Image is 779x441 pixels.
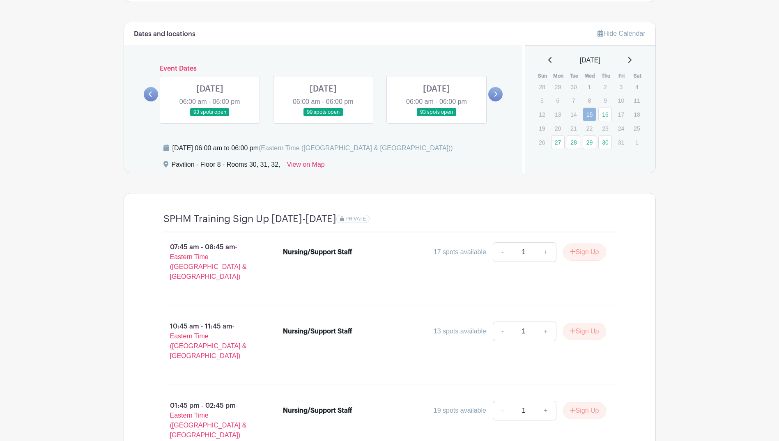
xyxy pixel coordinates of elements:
a: 29 [583,136,596,149]
span: - Eastern Time ([GEOGRAPHIC_DATA] & [GEOGRAPHIC_DATA]) [170,402,247,439]
p: 24 [614,122,628,135]
a: 30 [598,136,612,149]
p: 12 [535,108,549,121]
a: - [493,242,512,262]
span: - Eastern Time ([GEOGRAPHIC_DATA] & [GEOGRAPHIC_DATA]) [170,323,247,359]
a: 16 [598,108,612,121]
th: Sat [630,72,646,80]
p: 2 [598,80,612,93]
p: 18 [630,108,643,121]
p: 4 [630,80,643,93]
a: - [493,322,512,341]
div: Nursing/Support Staff [283,326,352,336]
p: 19 [535,122,549,135]
th: Wed [582,72,598,80]
h4: SPHM Training Sign Up [DATE]-[DATE] [163,213,336,225]
button: Sign Up [563,243,606,261]
p: 10 [614,94,628,107]
span: PRIVATE [345,216,366,222]
button: Sign Up [563,323,606,340]
span: [DATE] [580,55,600,65]
div: Nursing/Support Staff [283,406,352,416]
th: Mon [551,72,567,80]
p: 1 [583,80,596,93]
p: 11 [630,94,643,107]
p: 3 [614,80,628,93]
th: Thu [598,72,614,80]
p: 10:45 am - 11:45 am [150,318,270,364]
a: Hide Calendar [597,30,645,37]
h6: Dates and locations [134,30,195,38]
p: 8 [583,94,596,107]
th: Fri [614,72,630,80]
th: Tue [566,72,582,80]
p: 30 [567,80,580,93]
p: 13 [551,108,565,121]
p: 29 [551,80,565,93]
span: - Eastern Time ([GEOGRAPHIC_DATA] & [GEOGRAPHIC_DATA]) [170,243,247,280]
div: 17 spots available [434,247,486,257]
div: Nursing/Support Staff [283,247,352,257]
p: 14 [567,108,580,121]
p: 28 [535,80,549,93]
p: 26 [535,136,549,149]
a: + [535,242,556,262]
a: 27 [551,136,565,149]
p: 22 [583,122,596,135]
a: + [535,401,556,420]
span: (Eastern Time ([GEOGRAPHIC_DATA] & [GEOGRAPHIC_DATA])) [259,145,453,152]
p: 25 [630,122,643,135]
div: 19 spots available [434,406,486,416]
p: 07:45 am - 08:45 am [150,239,270,285]
h6: Event Dates [158,65,489,73]
p: 1 [630,136,643,149]
p: 23 [598,122,612,135]
p: 21 [567,122,580,135]
a: - [493,401,512,420]
a: 15 [583,108,596,121]
button: Sign Up [563,402,606,419]
p: 31 [614,136,628,149]
th: Sun [535,72,551,80]
a: 28 [567,136,580,149]
p: 6 [551,94,565,107]
p: 5 [535,94,549,107]
div: Pavilion - Floor 8 - Rooms 30, 31, 32, [172,160,280,173]
p: 9 [598,94,612,107]
a: + [535,322,556,341]
p: 20 [551,122,565,135]
div: [DATE] 06:00 am to 06:00 pm [172,143,453,153]
p: 17 [614,108,628,121]
div: 13 spots available [434,326,486,336]
p: 7 [567,94,580,107]
a: View on Map [287,160,325,173]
